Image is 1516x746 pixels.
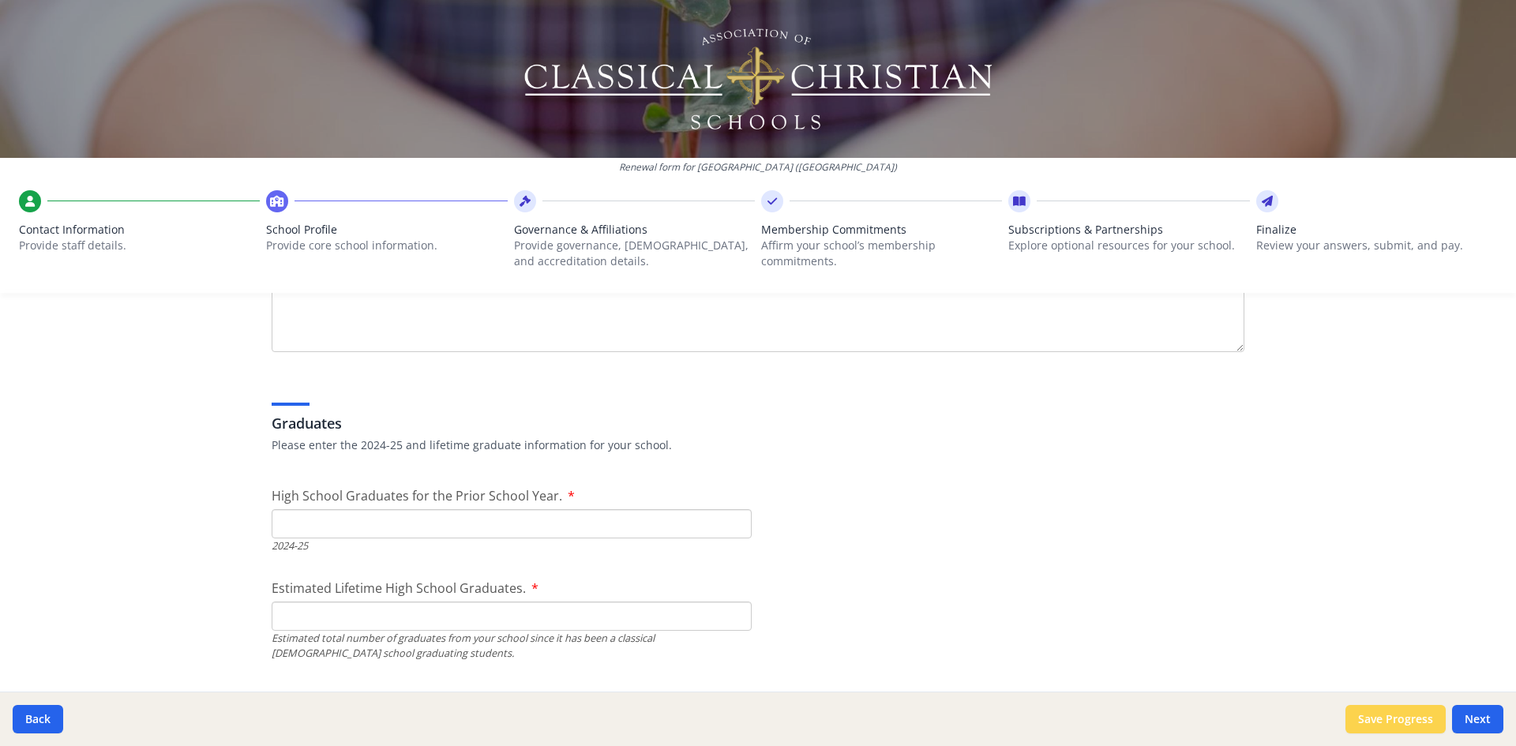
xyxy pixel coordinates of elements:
[1345,705,1446,733] button: Save Progress
[13,705,63,733] button: Back
[19,222,260,238] span: Contact Information
[272,487,562,504] span: High School Graduates for the Prior School Year.
[266,238,507,253] p: Provide core school information.
[272,412,1244,434] h3: Graduates
[272,538,752,553] div: 2024-25
[522,24,995,134] img: Logo
[19,238,260,253] p: Provide staff details.
[266,222,507,238] span: School Profile
[514,238,755,269] p: Provide governance, [DEMOGRAPHIC_DATA], and accreditation details.
[1452,705,1503,733] button: Next
[272,579,526,597] span: Estimated Lifetime High School Graduates.
[1008,238,1249,253] p: Explore optional resources for your school.
[1256,222,1497,238] span: Finalize
[514,222,755,238] span: Governance & Affiliations
[761,222,1002,238] span: Membership Commitments
[761,238,1002,269] p: Affirm your school’s membership commitments.
[1256,238,1497,253] p: Review your answers, submit, and pay.
[1008,222,1249,238] span: Subscriptions & Partnerships
[272,437,1244,453] p: Please enter the 2024-25 and lifetime graduate information for your school.
[272,631,752,661] div: Estimated total number of graduates from your school since it has been a classical [DEMOGRAPHIC_D...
